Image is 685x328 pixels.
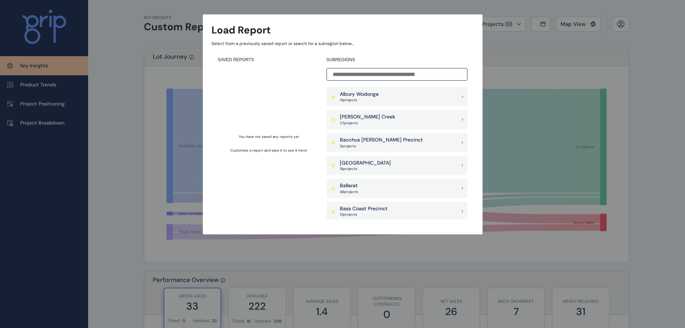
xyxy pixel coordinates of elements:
p: Ballarat [340,182,358,189]
p: 18 project s [340,166,391,171]
p: 48 project s [340,189,358,194]
p: Albury Wodonga [340,91,379,98]
p: Bacchus [PERSON_NAME] Precinct [340,136,423,144]
p: 5 project s [340,144,423,149]
p: 27 project s [340,121,395,126]
h4: SAVED REPORTS [218,57,320,63]
p: Bass Coast Precinct [340,205,388,212]
p: [GEOGRAPHIC_DATA] [340,159,391,167]
h3: Load Report [211,23,271,37]
p: 13 project s [340,212,388,217]
p: 14 project s [340,98,379,103]
p: [PERSON_NAME] Creek [340,113,395,121]
p: You have not saved any reports yet [239,134,299,139]
p: Customize a report and save it to see it here! [230,148,307,153]
p: Select from a previously saved report or search for a subregion below... [211,41,474,47]
h4: SUBREGIONS [326,57,467,63]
